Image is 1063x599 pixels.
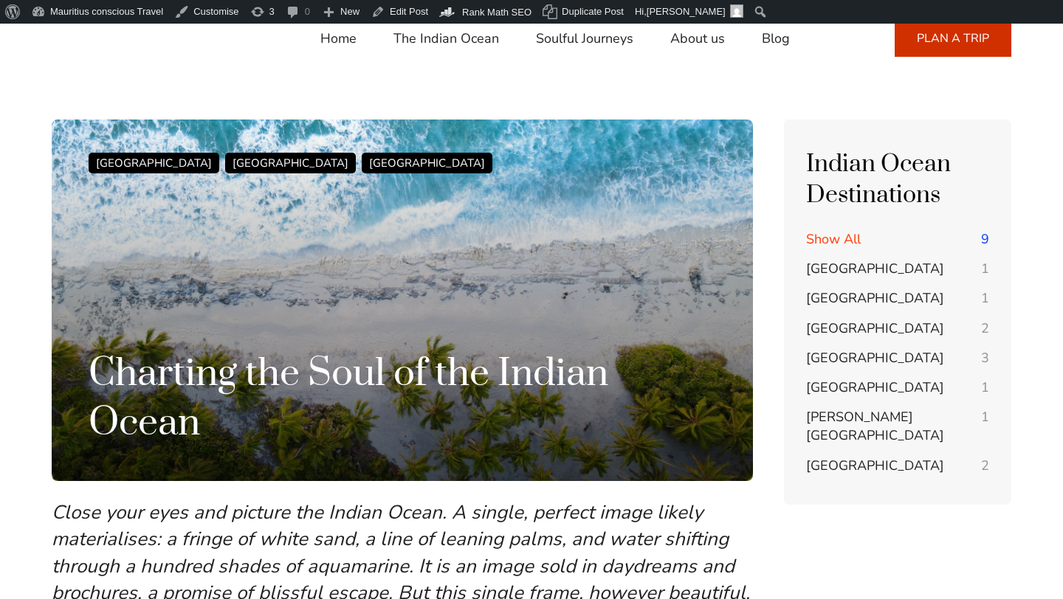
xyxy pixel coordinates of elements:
[895,20,1011,57] a: PLAN A TRIP
[806,260,944,277] span: [GEOGRAPHIC_DATA]
[89,349,716,448] h1: Charting the Soul of the Indian Ocean
[806,319,989,338] a: [GEOGRAPHIC_DATA] 2
[806,408,989,445] a: [PERSON_NAME][GEOGRAPHIC_DATA] 1
[806,349,944,367] span: [GEOGRAPHIC_DATA]
[806,230,989,249] a: Show All 9
[806,289,989,308] a: [GEOGRAPHIC_DATA] 1
[806,319,944,337] span: [GEOGRAPHIC_DATA]
[981,319,989,338] span: 2
[806,408,944,444] span: [PERSON_NAME][GEOGRAPHIC_DATA]
[806,457,944,474] span: [GEOGRAPHIC_DATA]
[806,230,861,248] span: Show All
[981,378,989,397] span: 1
[225,153,356,173] div: [GEOGRAPHIC_DATA]
[320,21,357,56] a: Home
[806,289,944,307] span: [GEOGRAPHIC_DATA]
[806,260,989,278] a: [GEOGRAPHIC_DATA] 1
[981,457,989,475] span: 2
[806,457,989,475] a: [GEOGRAPHIC_DATA] 2
[536,21,633,56] a: Soulful Journeys
[806,149,989,211] h4: Indian Ocean Destinations
[981,260,989,278] span: 1
[89,153,219,173] div: [GEOGRAPHIC_DATA]
[670,21,725,56] a: About us
[806,378,944,396] span: [GEOGRAPHIC_DATA]
[806,349,989,367] a: [GEOGRAPHIC_DATA] 3
[762,21,790,56] a: Blog
[981,230,989,249] span: 9
[981,289,989,308] span: 1
[981,408,989,426] span: 1
[806,378,989,397] a: [GEOGRAPHIC_DATA] 1
[981,349,989,367] span: 3
[362,153,492,173] div: [GEOGRAPHIC_DATA]
[647,6,726,17] span: [PERSON_NAME]
[462,7,531,18] span: Rank Math SEO
[393,21,499,56] a: The Indian Ocean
